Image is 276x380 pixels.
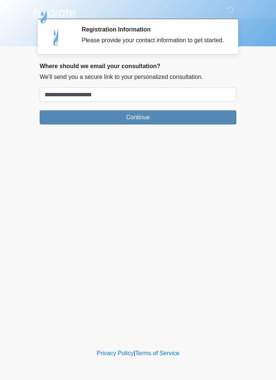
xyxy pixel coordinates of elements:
[40,63,236,70] h2: Where should we email your consultation?
[97,350,134,356] a: Privacy Policy
[32,6,77,24] img: Hydrate IV Bar - Scottsdale Logo
[40,110,236,124] button: Continue
[134,350,135,356] a: |
[135,350,179,356] a: Terms of Service
[40,73,236,81] p: We'll send you a secure link to your personalized consultation.
[82,36,225,45] div: Please provide your contact information to get started.
[45,26,68,48] img: Agent Avatar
